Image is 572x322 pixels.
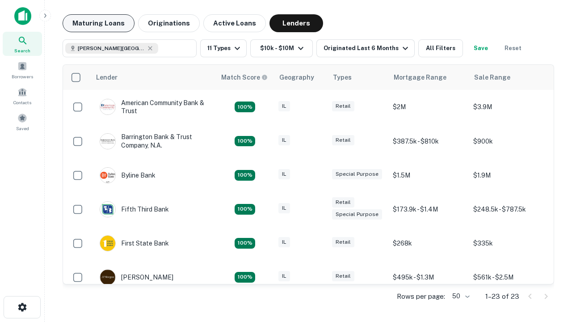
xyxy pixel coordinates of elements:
th: Types [328,65,388,90]
a: Saved [3,110,42,134]
iframe: Chat Widget [527,250,572,293]
div: Byline Bank [100,167,156,183]
th: Geography [274,65,328,90]
h6: Match Score [221,72,266,82]
div: IL [278,169,290,179]
td: $1.9M [469,158,549,192]
a: Borrowers [3,58,42,82]
img: picture [100,99,115,114]
th: Lender [91,65,216,90]
div: Matching Properties: 2, hasApolloMatch: undefined [235,238,255,249]
div: Matching Properties: 3, hasApolloMatch: undefined [235,272,255,283]
button: Lenders [269,14,323,32]
div: Special Purpose [332,169,382,179]
div: Fifth Third Bank [100,201,169,217]
button: Maturing Loans [63,14,135,32]
td: $1.5M [388,158,469,192]
button: Save your search to get updates of matches that match your search criteria. [467,39,495,57]
div: Types [333,72,352,83]
img: picture [100,168,115,183]
div: Matching Properties: 2, hasApolloMatch: undefined [235,204,255,215]
td: $335k [469,226,549,260]
td: $900k [469,124,549,158]
td: $561k - $2.5M [469,260,549,294]
button: Active Loans [203,14,266,32]
td: $495k - $1.3M [388,260,469,294]
p: 1–23 of 23 [485,291,519,302]
div: 50 [449,290,471,303]
img: capitalize-icon.png [14,7,31,25]
div: Special Purpose [332,209,382,220]
img: picture [100,236,115,251]
span: Contacts [13,99,31,106]
td: $173.9k - $1.4M [388,192,469,226]
th: Sale Range [469,65,549,90]
div: IL [278,271,290,281]
a: Contacts [3,84,42,108]
span: Borrowers [12,73,33,80]
th: Mortgage Range [388,65,469,90]
div: Geography [279,72,314,83]
td: $2M [388,90,469,124]
button: $10k - $10M [250,39,313,57]
div: First State Bank [100,235,169,251]
button: All Filters [418,39,463,57]
div: [PERSON_NAME] [100,269,173,285]
div: IL [278,203,290,213]
td: $387.5k - $810k [388,124,469,158]
td: $3.9M [469,90,549,124]
div: IL [278,237,290,247]
div: Sale Range [474,72,510,83]
a: Search [3,32,42,56]
p: Rows per page: [397,291,445,302]
th: Capitalize uses an advanced AI algorithm to match your search with the best lender. The match sco... [216,65,274,90]
div: Capitalize uses an advanced AI algorithm to match your search with the best lender. The match sco... [221,72,268,82]
div: Lender [96,72,118,83]
div: IL [278,101,290,111]
img: picture [100,270,115,285]
img: picture [100,134,115,149]
span: Saved [16,125,29,132]
button: Originated Last 6 Months [316,39,415,57]
button: Originations [138,14,200,32]
img: picture [100,202,115,217]
div: Retail [332,101,354,111]
div: American Community Bank & Trust [100,99,207,115]
div: Matching Properties: 3, hasApolloMatch: undefined [235,136,255,147]
div: Mortgage Range [394,72,446,83]
button: 11 Types [200,39,247,57]
button: Reset [499,39,527,57]
td: $248.5k - $787.5k [469,192,549,226]
span: Search [14,47,30,54]
div: Retail [332,197,354,208]
div: Retail [332,237,354,247]
div: IL [278,135,290,145]
div: Retail [332,135,354,145]
div: Retail [332,271,354,281]
td: $268k [388,226,469,260]
div: Matching Properties: 2, hasApolloMatch: undefined [235,170,255,181]
div: Matching Properties: 2, hasApolloMatch: undefined [235,102,255,112]
div: Originated Last 6 Months [324,43,411,54]
span: [PERSON_NAME][GEOGRAPHIC_DATA], [GEOGRAPHIC_DATA] [78,44,145,52]
div: Barrington Bank & Trust Company, N.a. [100,133,207,149]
